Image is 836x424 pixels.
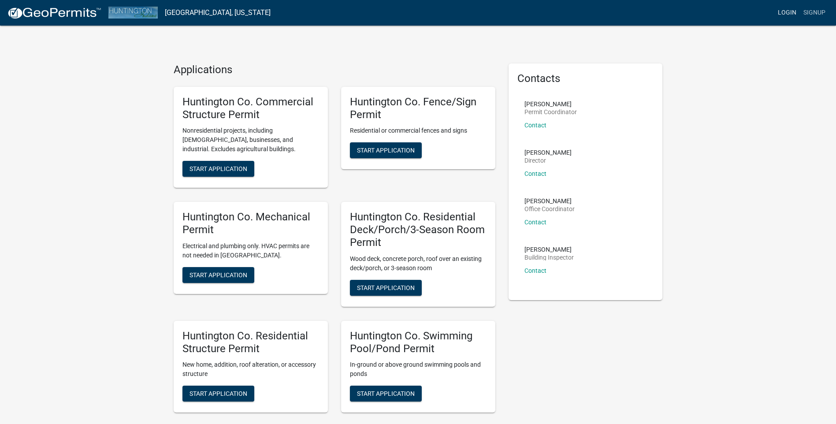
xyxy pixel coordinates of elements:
p: Electrical and plumbing only. HVAC permits are not needed in [GEOGRAPHIC_DATA]. [182,242,319,260]
h5: Huntington Co. Residential Deck/Porch/3-Season Room Permit [350,211,487,249]
a: Contact [524,170,546,177]
h5: Contacts [517,72,654,85]
span: Start Application [189,165,247,172]
button: Start Application [350,280,422,296]
span: Start Application [189,390,247,397]
h5: Huntington Co. Commercial Structure Permit [182,96,319,121]
a: Signup [800,4,829,21]
a: Login [774,4,800,21]
wm-workflow-list-section: Applications [174,63,495,420]
span: Start Application [357,147,415,154]
span: Start Application [357,390,415,397]
h5: Huntington Co. Swimming Pool/Pond Permit [350,330,487,355]
img: Huntington County, Indiana [108,7,158,19]
p: Office Coordinator [524,206,575,212]
a: Contact [524,267,546,274]
p: Nonresidential projects, including [DEMOGRAPHIC_DATA], businesses, and industrial. Excludes agric... [182,126,319,154]
h5: Huntington Co. Residential Structure Permit [182,330,319,355]
h5: Huntington Co. Mechanical Permit [182,211,319,236]
p: In-ground or above ground swimming pools and ponds [350,360,487,379]
p: Permit Coordinator [524,109,577,115]
p: Residential or commercial fences and signs [350,126,487,135]
p: Building Inspector [524,254,574,260]
span: Start Application [189,271,247,278]
button: Start Application [350,386,422,402]
button: Start Application [182,267,254,283]
p: [PERSON_NAME] [524,246,574,253]
p: Director [524,157,572,164]
p: [PERSON_NAME] [524,198,575,204]
h4: Applications [174,63,495,76]
button: Start Application [182,161,254,177]
span: Start Application [357,284,415,291]
h5: Huntington Co. Fence/Sign Permit [350,96,487,121]
button: Start Application [182,386,254,402]
button: Start Application [350,142,422,158]
a: [GEOGRAPHIC_DATA], [US_STATE] [165,5,271,20]
a: Contact [524,219,546,226]
p: Wood deck, concrete porch, roof over an existing deck/porch, or 3-season room [350,254,487,273]
p: [PERSON_NAME] [524,101,577,107]
p: [PERSON_NAME] [524,149,572,156]
a: Contact [524,122,546,129]
p: New home, addition, roof alteration, or accessory structure [182,360,319,379]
